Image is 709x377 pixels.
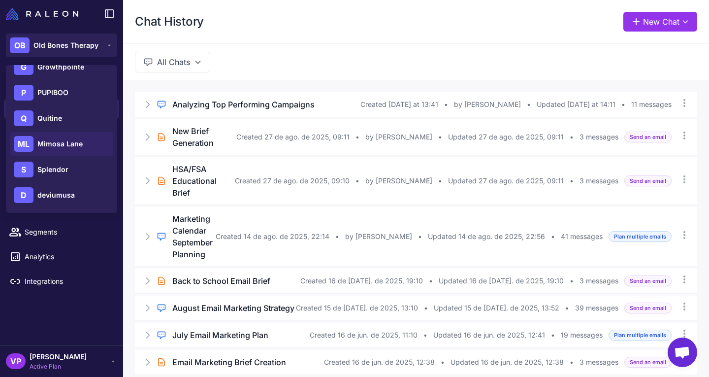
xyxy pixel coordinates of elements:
[37,87,68,98] span: PUPIBOO
[438,175,442,186] span: •
[6,8,78,20] img: Raleon Logo
[310,330,418,341] span: Created 16 de jun. de 2025, 11:10
[570,357,574,368] span: •
[624,303,672,314] span: Send an email
[14,136,33,152] div: ML
[580,357,618,368] span: 3 messages
[172,213,216,260] h3: Marketing Calendar September Planning
[624,357,672,368] span: Send an email
[4,246,119,267] a: Analytics
[424,303,428,313] span: •
[355,175,359,186] span: •
[621,99,625,110] span: •
[30,362,87,371] span: Active Plan
[448,132,564,142] span: Updated 27 de ago. de 2025, 09:11
[365,175,432,186] span: by [PERSON_NAME]
[4,197,119,218] a: Calendar
[624,132,672,143] span: Send an email
[135,14,204,30] h1: Chat History
[624,275,672,287] span: Send an email
[172,275,270,287] h3: Back to School Email Brief
[37,62,84,72] span: Growthpointe
[423,330,427,341] span: •
[4,148,119,169] a: Brief Design
[439,275,564,286] span: Updated 16 de [DATE]. de 2025, 19:10
[561,231,603,242] span: 41 messages
[570,275,574,286] span: •
[4,123,119,144] a: Knowledge
[623,12,697,32] button: New Chat
[668,338,697,367] div: Open chat
[235,175,350,186] span: Created 27 de ago. de 2025, 09:10
[551,231,555,242] span: •
[300,275,423,286] span: Created 16 de [DATE]. de 2025, 19:10
[172,125,236,149] h3: New Brief Generation
[580,275,618,286] span: 3 messages
[345,231,412,242] span: by [PERSON_NAME]
[172,356,286,368] h3: Email Marketing Brief Creation
[172,99,315,110] h3: Analyzing Top Performing Campaigns
[172,302,294,314] h3: August Email Marketing Strategy
[4,172,119,193] a: Campaigns
[360,99,438,110] span: Created [DATE] at 13:41
[570,132,574,142] span: •
[6,8,82,20] a: Raleon Logo
[335,231,339,242] span: •
[551,330,555,341] span: •
[570,175,574,186] span: •
[441,357,445,368] span: •
[434,303,559,313] span: Updated 15 de [DATE]. de 2025, 13:52
[448,175,564,186] span: Updated 27 de ago. de 2025, 09:11
[37,138,83,149] span: Mimosa Lane
[14,85,33,101] div: P
[216,231,329,242] span: Created 14 de ago. de 2025, 22:14
[580,175,618,186] span: 3 messages
[418,231,422,242] span: •
[6,353,26,369] div: VP
[14,187,33,203] div: D
[355,132,359,142] span: •
[324,357,435,368] span: Created 16 de jun. de 2025, 12:38
[37,164,68,175] span: Splendor
[14,110,33,126] div: Q
[609,330,672,341] span: Plan multiple emails
[25,276,111,287] span: Integrations
[561,330,603,341] span: 19 messages
[428,231,545,242] span: Updated 14 de ago. de 2025, 22:56
[10,37,30,53] div: OB
[609,231,672,242] span: Plan multiple emails
[575,303,618,313] span: 39 messages
[433,330,545,341] span: Updated 16 de jun. de 2025, 12:41
[14,59,33,75] div: G
[37,190,75,201] span: deviumusa
[438,132,442,142] span: •
[172,329,268,341] h3: July Email Marketing Plan
[172,163,235,199] h3: HSA/FSA Educational Brief
[429,275,433,286] span: •
[30,351,87,362] span: [PERSON_NAME]
[365,132,432,142] span: by [PERSON_NAME]
[580,132,618,142] span: 3 messages
[624,175,672,187] span: Send an email
[25,227,111,238] span: Segments
[6,34,117,57] button: OBOld Bones Therapy
[4,222,119,242] a: Segments
[33,40,98,51] span: Old Bones Therapy
[527,99,531,110] span: •
[25,251,111,262] span: Analytics
[631,99,672,110] span: 11 messages
[454,99,521,110] span: by [PERSON_NAME]
[296,303,418,313] span: Created 15 de [DATE]. de 2025, 13:10
[565,303,569,313] span: •
[37,113,62,124] span: Quitine
[451,357,564,368] span: Updated 16 de jun. de 2025, 12:38
[444,99,448,110] span: •
[4,99,119,119] a: Chats
[135,52,210,72] button: All Chats
[14,162,33,177] div: S
[236,132,350,142] span: Created 27 de ago. de 2025, 09:11
[4,271,119,292] a: Integrations
[537,99,615,110] span: Updated [DATE] at 14:11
